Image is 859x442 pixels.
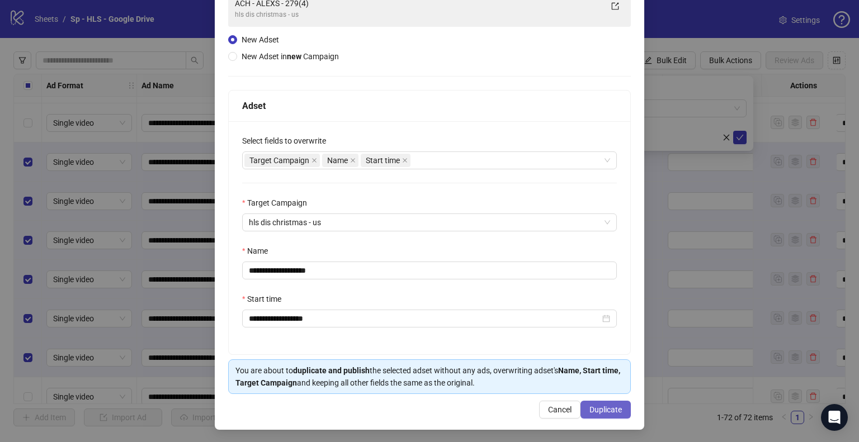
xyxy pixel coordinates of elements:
div: hls dis christmas - us [235,9,602,20]
span: export [611,2,619,10]
span: Duplicate [589,405,622,414]
strong: new [287,52,301,61]
strong: duplicate and publish [293,366,370,375]
span: Name [327,154,348,167]
span: hls dis christmas - us [249,214,610,231]
strong: Name, Start time, Target Campaign [235,366,620,387]
span: Name [322,154,358,167]
span: Start time [361,154,410,167]
label: Select fields to overwrite [242,135,333,147]
div: You are about to the selected adset without any ads, overwriting adset's and keeping all other fi... [235,364,624,389]
span: close [402,158,408,163]
span: Target Campaign [244,154,320,167]
span: Cancel [548,405,572,414]
span: close [350,158,356,163]
button: Cancel [539,401,580,419]
div: Adset [242,99,617,113]
label: Name [242,245,275,257]
button: Duplicate [580,401,631,419]
label: Target Campaign [242,197,314,209]
input: Start time [249,312,600,325]
span: New Adset in Campaign [242,52,339,61]
span: Target Campaign [249,154,309,167]
div: Open Intercom Messenger [821,404,848,431]
span: Start time [366,154,400,167]
span: close [311,158,317,163]
input: Name [242,262,617,279]
label: Start time [242,293,289,305]
span: New Adset [242,35,279,44]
